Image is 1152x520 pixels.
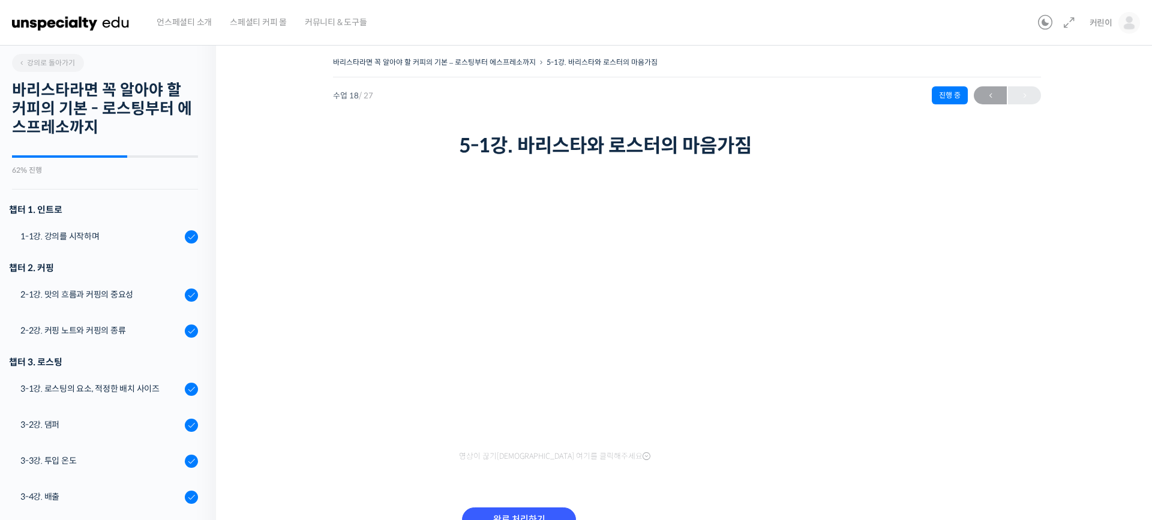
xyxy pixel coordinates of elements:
div: 챕터 2. 커핑 [9,260,198,276]
div: 3-2강. 댐퍼 [20,418,181,431]
div: 챕터 3. 로스팅 [9,354,198,370]
span: 수업 18 [333,92,373,100]
div: 3-3강. 투입 온도 [20,454,181,467]
span: 강의로 돌아가기 [18,58,75,67]
div: 62% 진행 [12,167,198,174]
span: / 27 [359,91,373,101]
a: 강의로 돌아가기 [12,54,84,72]
div: 3-1강. 로스팅의 요소, 적정한 배치 사이즈 [20,382,181,395]
a: 바리스타라면 꼭 알아야 할 커피의 기본 – 로스팅부터 에스프레소까지 [333,58,536,67]
span: 커린이 [1090,17,1112,28]
h1: 5-1강. 바리스타와 로스터의 마음가짐 [459,134,915,157]
span: ← [974,88,1007,104]
h2: 바리스타라면 꼭 알아야 할 커피의 기본 - 로스팅부터 에스프레소까지 [12,81,198,137]
a: 5-1강. 바리스타와 로스터의 마음가짐 [547,58,658,67]
a: ←이전 [974,86,1007,104]
div: 2-2강. 커핑 노트와 커핑의 종류 [20,324,181,337]
span: 영상이 끊기[DEMOGRAPHIC_DATA] 여기를 클릭해주세요 [459,452,650,461]
div: 3-4강. 배출 [20,490,181,503]
div: 진행 중 [932,86,968,104]
div: 1-1강. 강의를 시작하며 [20,230,181,243]
div: 2-1강. 맛의 흐름과 커핑의 중요성 [20,288,181,301]
h3: 챕터 1. 인트로 [9,202,198,218]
